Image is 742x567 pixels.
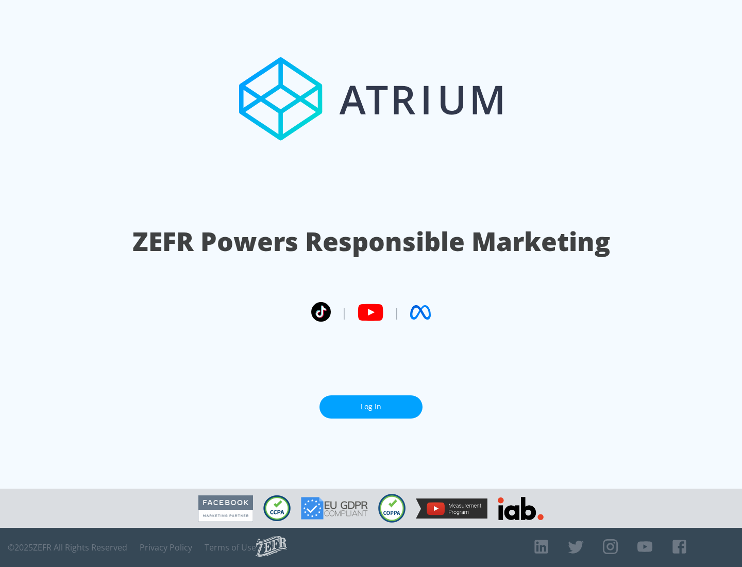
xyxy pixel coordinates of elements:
span: © 2025 ZEFR All Rights Reserved [8,542,127,553]
img: COPPA Compliant [378,494,406,523]
img: Facebook Marketing Partner [198,495,253,522]
span: | [394,305,400,320]
img: GDPR Compliant [301,497,368,520]
img: CCPA Compliant [263,495,291,521]
img: YouTube Measurement Program [416,498,487,519]
a: Privacy Policy [140,542,192,553]
a: Log In [319,395,423,419]
a: Terms of Use [205,542,256,553]
span: | [341,305,347,320]
h1: ZEFR Powers Responsible Marketing [132,224,610,259]
img: IAB [498,497,544,520]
